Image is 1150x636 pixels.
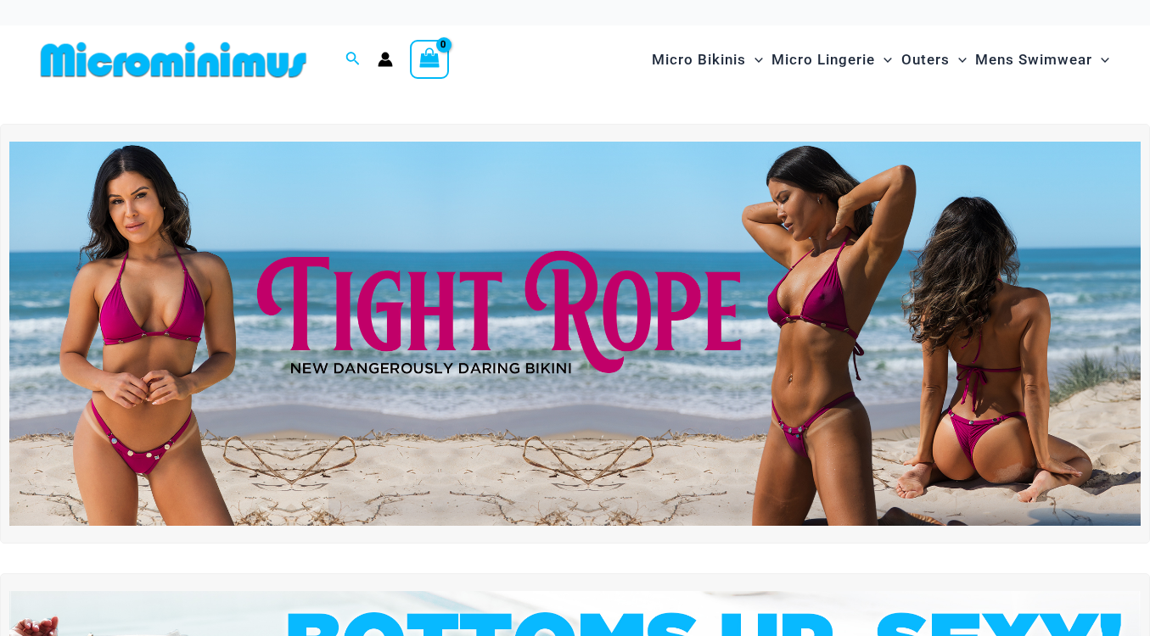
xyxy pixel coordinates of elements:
a: Account icon link [378,52,393,67]
a: View Shopping Cart, empty [410,40,449,79]
a: Mens SwimwearMenu ToggleMenu Toggle [971,34,1114,86]
a: Micro LingerieMenu ToggleMenu Toggle [767,34,896,86]
a: Micro BikinisMenu ToggleMenu Toggle [648,34,767,86]
span: Menu Toggle [950,38,967,81]
span: Mens Swimwear [975,38,1092,81]
nav: Site Navigation [645,31,1116,88]
img: Tight Rope Pink Bikini [9,142,1141,526]
span: Outers [901,38,950,81]
span: Menu Toggle [746,38,763,81]
span: Micro Lingerie [771,38,875,81]
span: Menu Toggle [875,38,892,81]
span: Micro Bikinis [652,38,746,81]
a: OutersMenu ToggleMenu Toggle [897,34,971,86]
a: Search icon link [345,49,361,70]
img: MM SHOP LOGO FLAT [34,41,313,79]
span: Menu Toggle [1092,38,1109,81]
